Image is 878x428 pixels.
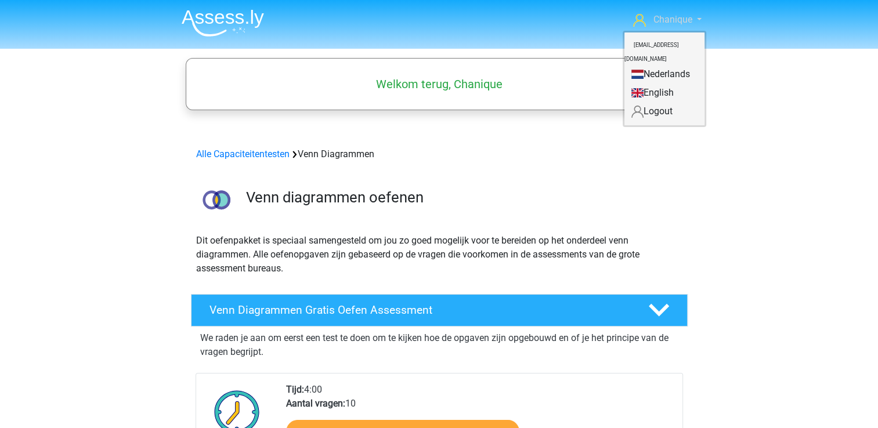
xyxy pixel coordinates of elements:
h3: Venn diagrammen oefenen [246,188,678,206]
a: Alle Capaciteitentesten [196,148,290,159]
div: Venn Diagrammen [192,147,687,161]
a: Nederlands [624,65,704,84]
img: Assessly [182,9,264,37]
a: Logout [624,102,704,121]
a: Chanique [628,13,706,27]
h5: Welkom terug, Chanique [192,77,687,91]
small: [EMAIL_ADDRESS][DOMAIN_NAME] [624,32,679,71]
p: We raden je aan om eerst een test te doen om te kijken hoe de opgaven zijn opgebouwd en of je het... [200,331,678,359]
a: Venn Diagrammen Gratis Oefen Assessment [186,294,692,327]
span: Chanique [653,14,692,25]
p: Dit oefenpakket is speciaal samengesteld om jou zo goed mogelijk voor te bereiden op het onderdee... [196,234,682,275]
a: English [624,84,704,102]
b: Tijd: [286,384,304,395]
h4: Venn Diagrammen Gratis Oefen Assessment [209,303,630,317]
b: Aantal vragen: [286,398,345,409]
div: Chanique [623,31,706,127]
img: venn diagrammen [192,175,241,224]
